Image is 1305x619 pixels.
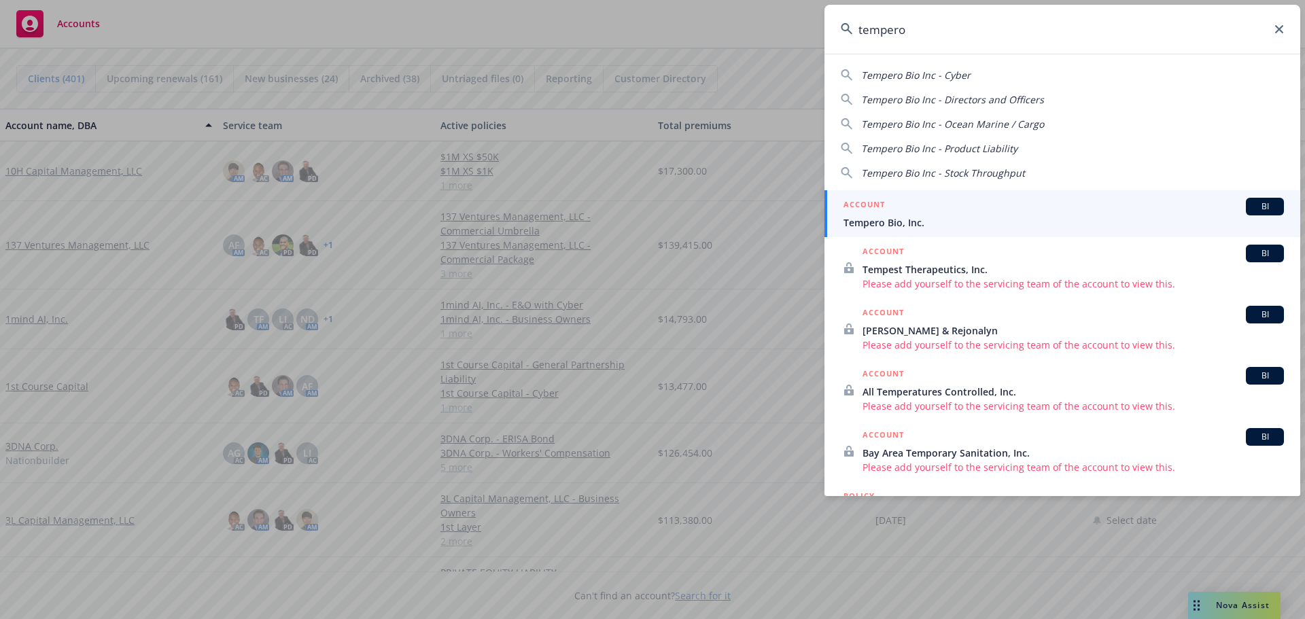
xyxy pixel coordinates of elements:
span: BI [1251,308,1278,321]
a: ACCOUNTBIBay Area Temporary Sanitation, Inc.Please add yourself to the servicing team of the acco... [824,421,1300,482]
span: Tempero Bio Inc - Ocean Marine / Cargo [861,118,1044,130]
a: ACCOUNTBI[PERSON_NAME] & RejonalynPlease add yourself to the servicing team of the account to vie... [824,298,1300,359]
span: BI [1251,247,1278,260]
span: All Temperatures Controlled, Inc. [863,385,1284,399]
span: Please add yourself to the servicing team of the account to view this. [863,399,1284,413]
h5: ACCOUNT [863,306,904,322]
input: Search... [824,5,1300,54]
span: Tempero Bio Inc - Product Liability [861,142,1017,155]
span: Bay Area Temporary Sanitation, Inc. [863,446,1284,460]
span: BI [1251,431,1278,443]
span: Tempest Therapeutics, Inc. [863,262,1284,277]
h5: POLICY [843,489,875,503]
span: BI [1251,200,1278,213]
span: Please add yourself to the servicing team of the account to view this. [863,277,1284,291]
h5: ACCOUNT [863,245,904,261]
a: ACCOUNTBITempero Bio, Inc. [824,190,1300,237]
span: Tempero Bio Inc - Directors and Officers [861,93,1044,106]
span: Tempero Bio, Inc. [843,215,1284,230]
span: Tempero Bio Inc - Cyber [861,69,971,82]
a: ACCOUNTBIAll Temperatures Controlled, Inc.Please add yourself to the servicing team of the accoun... [824,359,1300,421]
span: [PERSON_NAME] & Rejonalyn [863,323,1284,338]
h5: ACCOUNT [863,367,904,383]
span: Please add yourself to the servicing team of the account to view this. [863,460,1284,474]
span: BI [1251,370,1278,382]
h5: ACCOUNT [843,198,885,214]
a: ACCOUNTBITempest Therapeutics, Inc.Please add yourself to the servicing team of the account to vi... [824,237,1300,298]
a: POLICY [824,482,1300,540]
span: Tempero Bio Inc - Stock Throughput [861,166,1025,179]
h5: ACCOUNT [863,428,904,444]
span: Please add yourself to the servicing team of the account to view this. [863,338,1284,352]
